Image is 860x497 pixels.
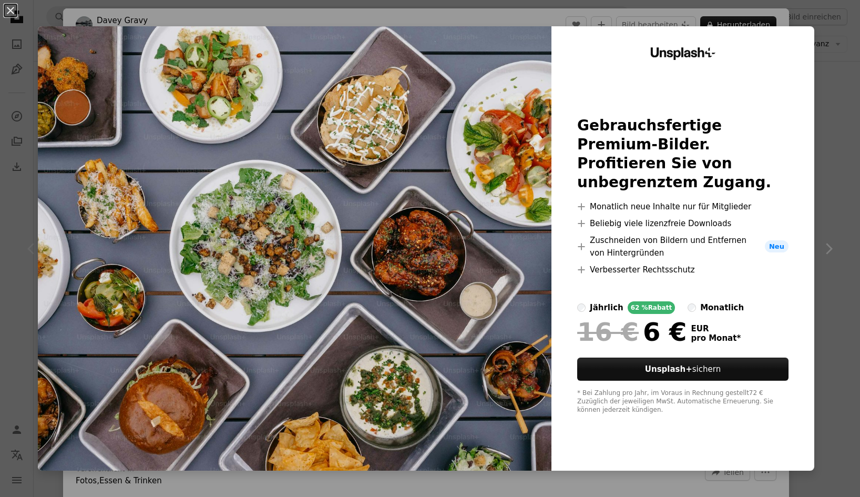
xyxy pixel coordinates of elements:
div: monatlich [700,301,744,314]
li: Zuschneiden von Bildern und Entfernen von Hintergründen [577,234,789,259]
strong: Unsplash+ [645,364,692,374]
div: jährlich [590,301,623,314]
li: Verbesserter Rechtsschutz [577,263,789,276]
button: Unsplash+sichern [577,358,789,381]
div: * Bei Zahlung pro Jahr, im Voraus in Rechnung gestellt 72 € Zuzüglich der jeweiligen MwSt. Automa... [577,389,789,414]
span: Neu [765,240,789,253]
div: 6 € [577,318,687,346]
input: jährlich62 %Rabatt [577,303,586,312]
span: EUR [691,324,741,333]
span: pro Monat * [691,333,741,343]
div: 62 % Rabatt [628,301,675,314]
li: Monatlich neue Inhalte nur für Mitglieder [577,200,789,213]
h2: Gebrauchsfertige Premium-Bilder. Profitieren Sie von unbegrenztem Zugang. [577,116,789,192]
span: 16 € [577,318,639,346]
input: monatlich [688,303,696,312]
li: Beliebig viele lizenzfreie Downloads [577,217,789,230]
